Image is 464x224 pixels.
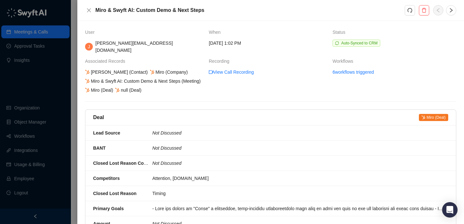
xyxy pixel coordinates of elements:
span: video-camera [209,70,213,74]
h5: Miro & Swyft AI: Custom Demo & Next Steps [95,6,405,14]
div: null (Deal) [114,87,142,94]
div: - Lore ips dolors am "Conse" a elitseddoe, temp-incididu utlaboreetdolo magn aliq en admi ven qui... [152,205,444,212]
div: Miro & Swyft AI: Custom Demo & Next Steps (Meeting) [84,78,202,85]
span: right [449,8,454,13]
div: Attention, [DOMAIN_NAME] [152,175,444,182]
strong: Closed Lost Reason Context [93,161,155,166]
div: Open Intercom Messenger [442,202,458,218]
i: Not Discussed [152,145,181,151]
button: Close [85,6,93,14]
span: sync [335,41,339,45]
span: [PERSON_NAME][EMAIL_ADDRESS][DOMAIN_NAME] [95,41,173,53]
span: Auto-Synced to CRM [341,41,378,45]
strong: Closed Lost Reason [93,191,137,196]
span: When [209,29,224,36]
span: [DATE] 1:02 PM [209,40,241,47]
a: video-cameraView Call Recording [209,69,254,76]
a: 6 workflows triggered [333,69,374,76]
strong: Lead Source [93,130,120,135]
span: Status [333,29,349,36]
strong: BANT [93,145,106,151]
span: close [86,8,92,13]
strong: Primary Goals [93,206,124,211]
span: Associated Records [85,58,129,65]
div: Miro (Company) [149,69,189,76]
h5: Deal [93,114,104,121]
strong: Competitors [93,176,120,181]
a: Miro (Deal) [419,114,448,121]
span: User [85,29,98,36]
span: redo [407,8,412,13]
div: Timing [152,190,444,197]
i: Not Discussed [152,161,181,166]
span: delete [421,8,427,13]
div: [PERSON_NAME] (Contact) [84,69,149,76]
div: Miro (Deal) [84,87,114,94]
i: Not Discussed [152,130,181,135]
span: J [88,43,90,50]
span: Workflows [333,58,356,65]
span: Recording [209,58,233,65]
